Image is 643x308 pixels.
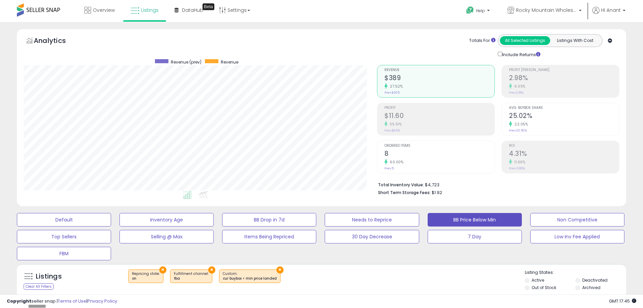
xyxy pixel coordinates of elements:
button: 7 Day [428,230,522,243]
span: Listings [141,7,159,14]
li: $4,723 [378,180,614,188]
small: Prev: 3.86% [509,166,525,170]
h2: $11.60 [384,112,494,121]
small: Prev: $305 [384,91,400,95]
div: Totals For [469,38,495,44]
div: fba [174,276,209,281]
button: All Selected Listings [500,36,550,45]
a: Help [461,1,497,22]
h2: 4.31% [509,150,619,159]
small: 35.51% [387,122,402,127]
h2: $389 [384,74,494,83]
span: Revenue [384,68,494,72]
strong: Copyright [7,298,31,304]
small: Prev: 2.81% [509,91,524,95]
button: Top Sellers [17,230,111,243]
button: × [208,266,215,274]
span: DataHub [182,7,203,14]
div: Tooltip anchor [203,3,214,10]
span: Ordered Items [384,144,494,148]
small: 27.52% [387,84,403,89]
span: Repricing state : [132,271,160,281]
span: Profit [384,106,494,110]
span: Hi Anant [601,7,621,14]
small: 11.66% [512,160,525,165]
span: Avg. Buybox Share [509,106,619,110]
h2: 8 [384,150,494,159]
button: Non Competitive [530,213,624,227]
span: Fulfillment channel : [174,271,209,281]
button: 30 Day Decrease [325,230,419,243]
b: Total Inventory Value: [378,182,424,188]
span: Overview [93,7,115,14]
button: Needs to Reprice [325,213,419,227]
label: Deactivated [582,277,608,283]
i: Get Help [466,6,474,15]
button: Items Being Repriced [222,230,316,243]
button: BB Drop in 7d [222,213,316,227]
button: Low Inv Fee Applied [530,230,624,243]
small: 6.05% [512,84,526,89]
button: BB Price Below Min [428,213,522,227]
button: Listings With Cost [550,36,600,45]
button: Selling @ Max [119,230,214,243]
button: × [159,266,166,274]
p: Listing States: [525,269,626,276]
div: Include Returns [493,50,548,58]
a: Privacy Policy [87,298,117,304]
span: 2025-09-15 17:45 GMT [609,298,636,304]
span: Help [476,8,485,14]
span: Profit [PERSON_NAME] [509,68,619,72]
small: 60.00% [387,160,403,165]
h2: 2.98% [509,74,619,83]
span: Revenue (prev) [171,59,202,65]
button: FBM [17,247,111,260]
div: Clear All Filters [24,283,54,290]
h5: Listings [36,272,62,281]
div: cur buybox < min price landed [223,276,277,281]
span: Custom: [223,271,277,281]
button: Inventory Age [119,213,214,227]
span: Rocky Mountain Wholesale [516,7,577,14]
label: Archived [582,285,600,290]
label: Out of Stock [532,285,556,290]
b: Short Term Storage Fees: [378,190,431,195]
small: Prev: 20.50% [509,128,527,133]
h5: Analytics [34,36,79,47]
a: Hi Anant [592,7,625,22]
small: Prev: 5 [384,166,394,170]
div: on [132,276,160,281]
small: 22.05% [512,122,528,127]
label: Active [532,277,544,283]
button: × [276,266,284,274]
span: Revenue [221,59,238,65]
div: seller snap | | [7,298,117,305]
small: Prev: $8.56 [384,128,400,133]
a: Terms of Use [58,298,86,304]
span: ROI [509,144,619,148]
h2: 25.02% [509,112,619,121]
span: $1.92 [432,189,442,196]
button: Default [17,213,111,227]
